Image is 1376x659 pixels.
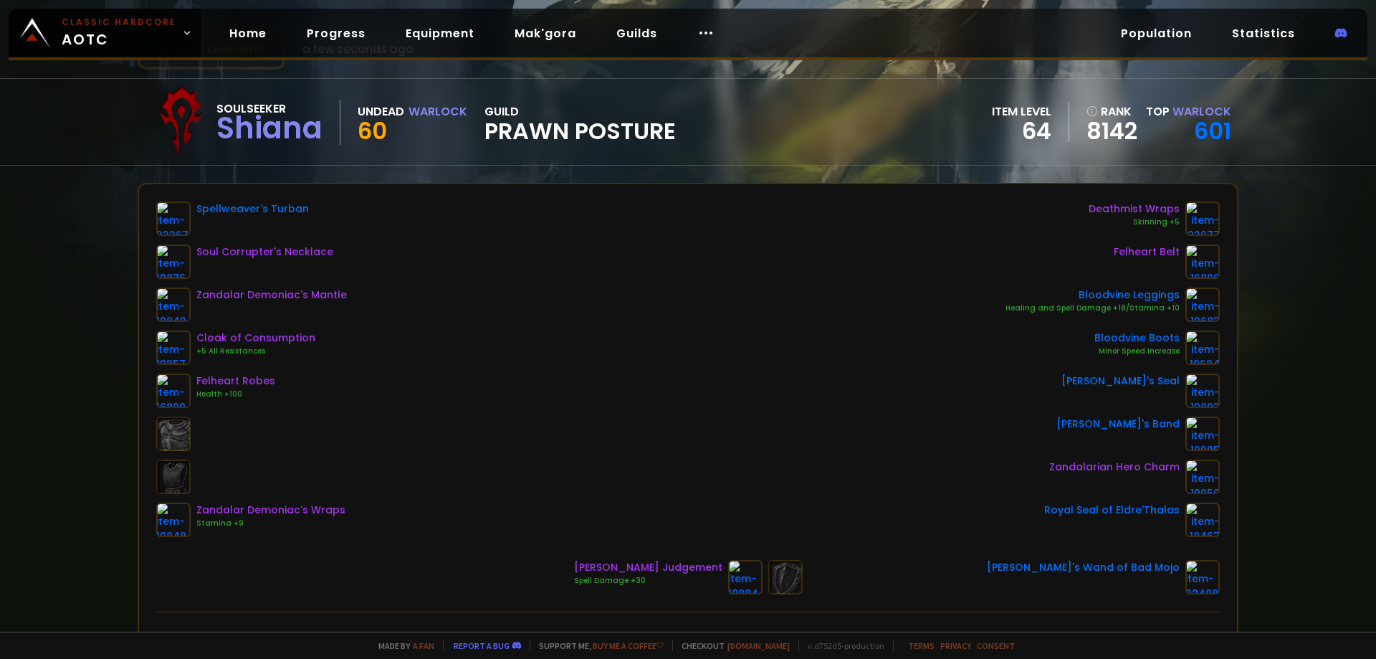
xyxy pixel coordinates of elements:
img: item-19893 [1185,374,1220,408]
img: item-16809 [156,374,191,408]
a: a fan [413,640,434,651]
div: Bloodvine Boots [1094,331,1180,346]
div: Spell Damage +30 [574,575,722,587]
div: Bloodvine Leggings [1005,288,1180,303]
div: Spellweaver's Turban [196,202,309,217]
div: Zandalar Demoniac's Mantle [196,288,347,303]
a: Progress [295,19,377,48]
img: item-22408 [1185,560,1220,594]
div: Armor [971,630,1007,648]
div: 64 [992,120,1051,142]
img: item-22077 [1185,202,1220,236]
div: Shiana [216,118,322,139]
img: item-19884 [728,560,763,594]
a: Consent [977,640,1015,651]
a: 8142 [1086,120,1137,142]
div: Royal Seal of Eldre'Thalas [1044,503,1180,518]
img: item-18467 [1185,503,1220,537]
a: Privacy [940,640,971,651]
div: Undead [358,103,404,120]
img: item-19876 [156,245,191,279]
span: Prawn Posture [484,120,676,142]
div: Soul Corrupter's Necklace [196,245,333,260]
span: AOTC [62,16,176,50]
div: Felheart Belt [1114,245,1180,260]
div: Warlock [408,103,467,120]
a: [DOMAIN_NAME] [727,640,790,651]
a: Terms [908,640,935,651]
div: [PERSON_NAME]'s Band [1056,417,1180,432]
a: Statistics [1220,19,1306,48]
div: Health +100 [196,389,275,400]
img: item-19683 [1185,288,1220,322]
a: Classic HardcoreAOTC [9,9,201,57]
div: Health [173,630,211,648]
div: rank [1086,103,1137,120]
img: item-19950 [1185,460,1220,494]
div: Deathmist Wraps [1089,202,1180,217]
img: item-16806 [1185,245,1220,279]
div: Stamina +9 [196,518,345,529]
div: item level [992,103,1051,120]
div: 44 [921,630,937,648]
a: Population [1109,19,1203,48]
div: guild [484,103,676,142]
small: Classic Hardcore [62,16,176,29]
div: +5 All Resistances [196,346,315,357]
div: Zandalar Demoniac's Wraps [196,503,345,518]
div: [PERSON_NAME]'s Wand of Bad Mojo [987,560,1180,575]
span: Checkout [672,640,790,651]
a: Buy me a coffee [593,640,664,651]
img: item-19684 [1185,331,1220,365]
div: 1519 [1181,630,1203,648]
div: Cloak of Consumption [196,331,315,346]
img: item-19857 [156,331,191,365]
span: Warlock [1172,103,1231,120]
a: Home [218,19,278,48]
div: 347 [649,630,671,648]
span: v. d752d5 - production [798,640,884,651]
div: [PERSON_NAME]'s Seal [1061,374,1180,389]
div: 4804 [375,630,405,648]
a: Report a bug [454,640,510,651]
img: item-19905 [1185,417,1220,451]
div: Healing and Spell Damage +18/Stamina +10 [1005,303,1180,314]
div: [PERSON_NAME] Judgement [574,560,722,575]
img: item-22267 [156,202,191,236]
img: item-19849 [156,288,191,322]
span: 60 [358,115,387,147]
div: Minor Speed Increase [1094,346,1180,357]
div: Soulseeker [216,100,322,118]
div: Felheart Robes [196,374,275,389]
div: Attack Power [705,630,783,648]
a: 601 [1194,115,1231,147]
div: Top [1146,103,1231,120]
div: Stamina [439,630,489,648]
a: Guilds [605,19,669,48]
a: Equipment [394,19,486,48]
img: item-19848 [156,503,191,537]
span: Support me, [530,640,664,651]
div: Zandalarian Hero Charm [1049,460,1180,475]
a: Mak'gora [503,19,588,48]
span: Made by [370,640,434,651]
div: Skinning +5 [1089,217,1180,228]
